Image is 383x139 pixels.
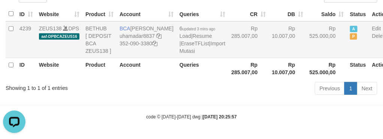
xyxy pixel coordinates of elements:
[269,21,307,58] td: Rp 10.007,00
[82,7,117,21] th: Product: activate to sort column ascending
[39,25,62,31] a: ZEUS138
[315,82,345,95] a: Previous
[180,33,191,39] a: Load
[117,58,177,79] th: Account
[180,25,215,31] span: 6
[180,25,225,54] span: | | |
[120,25,130,31] span: BCA
[146,114,237,120] small: code © [DATE]-[DATE] dwg |
[372,25,381,31] a: Edit
[269,58,307,79] th: Rp 10.007,00
[36,7,82,21] th: Website: activate to sort column ascending
[307,21,347,58] td: Rp 525.000,00
[350,26,358,32] span: Active
[152,40,157,46] a: Copy 3520903380 to clipboard
[36,21,82,58] td: DPS
[344,82,357,95] a: 1
[16,58,36,79] th: ID
[307,7,347,21] th: Saldo: activate to sort column ascending
[6,81,154,92] div: Showing 1 to 1 of 1 entries
[350,33,358,40] span: Paused
[203,114,237,120] strong: [DATE] 20:25:57
[307,58,347,79] th: Rp 525.000,00
[16,7,36,21] th: ID: activate to sort column ascending
[180,40,225,54] a: Import Mutasi
[3,3,25,25] button: Open LiveChat chat widget
[357,82,377,95] a: Next
[269,7,307,21] th: DB: activate to sort column ascending
[117,7,177,21] th: Account: activate to sort column ascending
[347,7,369,21] th: Status
[120,33,155,39] a: uhamadar8837
[39,33,79,40] span: aaf-DPBCAZEUS16
[228,7,269,21] th: CR: activate to sort column ascending
[177,7,228,21] th: Queries: activate to sort column ascending
[228,58,269,79] th: Rp 285.007,00
[181,40,209,46] a: EraseTFList
[36,58,82,79] th: Website
[156,33,162,39] a: Copy uhamadar8837 to clipboard
[16,21,36,58] td: 4239
[177,58,228,79] th: Queries
[82,21,117,58] td: BETHUB [ DEPOSIT BCA ZEUS138 ]
[228,21,269,58] td: Rp 285.007,00
[193,33,212,39] a: Resume
[183,27,215,31] span: updated 3 mins ago
[347,58,369,79] th: Status
[117,21,177,58] td: [PERSON_NAME] 352-090-3380
[82,58,117,79] th: Product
